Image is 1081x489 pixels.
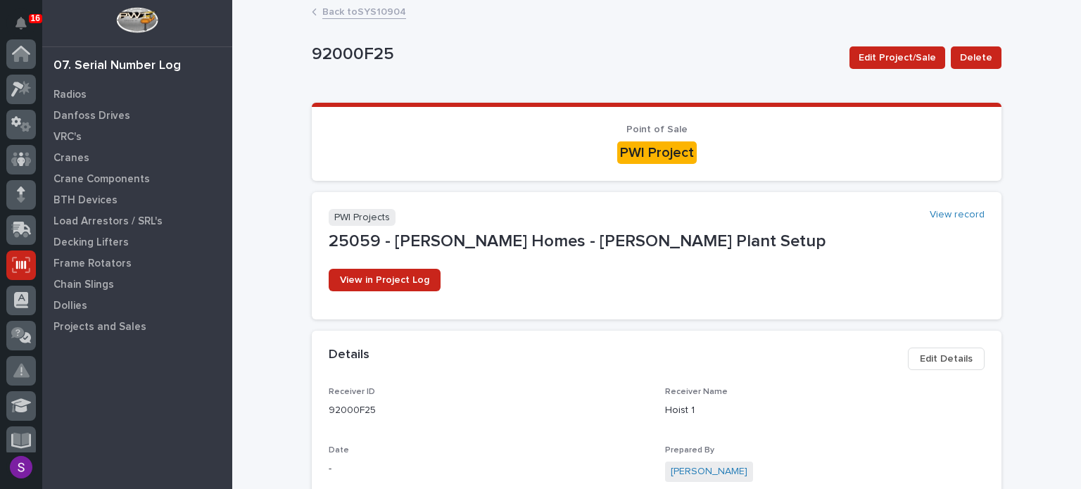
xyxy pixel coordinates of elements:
[42,126,232,147] a: VRC's
[322,3,406,19] a: Back toSYS10904
[671,464,747,479] a: [PERSON_NAME]
[329,348,369,363] h2: Details
[116,7,158,33] img: Workspace Logo
[329,209,396,227] p: PWI Projects
[665,446,714,455] span: Prepared By
[329,462,648,476] p: -
[42,84,232,105] a: Radios
[53,89,87,101] p: Radios
[53,131,82,144] p: VRC's
[329,231,985,252] p: 25059 - [PERSON_NAME] Homes - [PERSON_NAME] Plant Setup
[665,388,728,396] span: Receiver Name
[53,258,132,270] p: Frame Rotators
[908,348,985,370] button: Edit Details
[920,350,973,367] span: Edit Details
[53,58,181,74] div: 07. Serial Number Log
[53,215,163,228] p: Load Arrestors / SRL's
[42,105,232,126] a: Danfoss Drives
[53,236,129,249] p: Decking Lifters
[626,125,688,134] span: Point of Sale
[42,168,232,189] a: Crane Components
[6,452,36,482] button: users-avatar
[53,173,150,186] p: Crane Components
[329,446,349,455] span: Date
[849,46,945,69] button: Edit Project/Sale
[6,8,36,38] button: Notifications
[31,13,40,23] p: 16
[665,403,985,418] p: Hoist 1
[53,300,87,312] p: Dollies
[329,388,375,396] span: Receiver ID
[53,321,146,334] p: Projects and Sales
[617,141,697,164] div: PWI Project
[42,210,232,231] a: Load Arrestors / SRL's
[930,209,985,221] a: View record
[960,49,992,66] span: Delete
[951,46,1001,69] button: Delete
[42,189,232,210] a: BTH Devices
[312,44,838,65] p: 92000F25
[53,152,89,165] p: Cranes
[42,147,232,168] a: Cranes
[42,274,232,295] a: Chain Slings
[18,17,36,39] div: Notifications16
[42,316,232,337] a: Projects and Sales
[42,295,232,316] a: Dollies
[42,253,232,274] a: Frame Rotators
[329,269,441,291] a: View in Project Log
[42,231,232,253] a: Decking Lifters
[53,194,118,207] p: BTH Devices
[53,110,130,122] p: Danfoss Drives
[53,279,114,291] p: Chain Slings
[340,275,429,285] span: View in Project Log
[859,49,936,66] span: Edit Project/Sale
[329,403,648,418] p: 92000F25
